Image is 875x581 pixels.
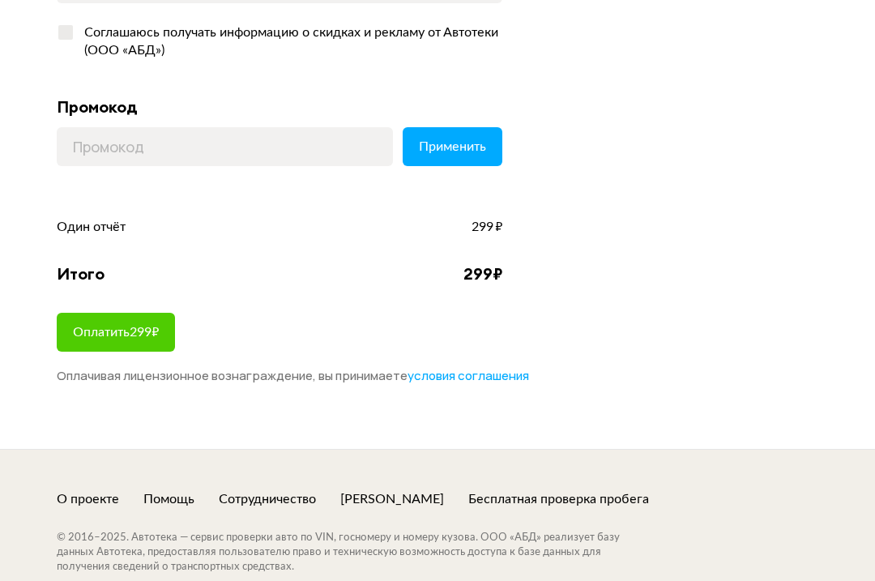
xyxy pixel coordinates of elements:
[57,367,529,384] span: Оплачивая лицензионное вознаграждение, вы принимаете
[73,326,159,339] span: Оплатить 299 ₽
[57,313,175,352] button: Оплатить299₽
[219,490,316,508] a: Сотрудничество
[463,263,502,284] div: 299 ₽
[472,218,502,236] span: 299 ₽
[408,368,529,384] a: условия соглашения
[57,263,105,284] div: Итого
[57,218,126,236] span: Один отчёт
[340,490,444,508] a: [PERSON_NAME]
[57,490,119,508] a: О проекте
[75,23,502,59] div: Соглашаюсь получать информацию о скидках и рекламу от Автотеки (ООО «АБД»)
[143,490,194,508] a: Помощь
[57,127,393,166] input: Промокод
[408,367,529,384] span: условия соглашения
[403,127,502,166] button: Применить
[57,96,502,117] div: Промокод
[419,140,486,153] span: Применить
[468,490,649,508] a: Бесплатная проверка пробега
[57,531,652,575] div: © 2016– 2025 . Автотека — сервис проверки авто по VIN, госномеру и номеру кузова. ООО «АБД» реали...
